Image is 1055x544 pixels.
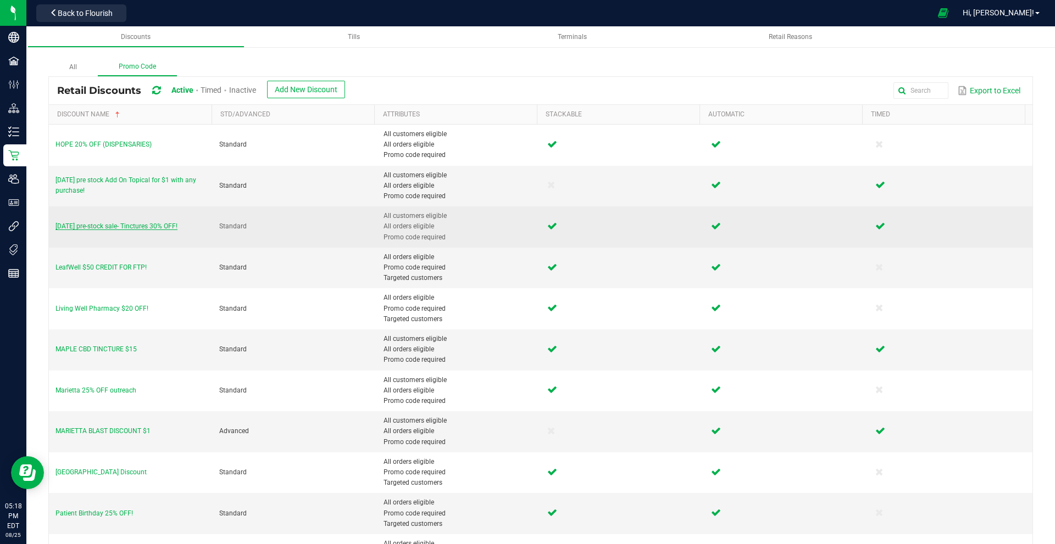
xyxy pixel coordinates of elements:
span: Advanced [219,427,249,435]
span: All orders eligible [384,497,534,508]
span: Sortable [113,110,122,119]
span: Targeted customers [384,273,534,283]
span: Open Ecommerce Menu [931,2,956,24]
p: 05:18 PM EDT [5,501,21,531]
inline-svg: Retail [8,150,19,161]
div: Retail Discounts [57,81,353,101]
span: Patient Birthday 25% OFF! [55,509,133,517]
span: LeafWell $50 CREDIT FOR FTP! [55,263,147,271]
span: Promo code required [384,191,534,201]
span: All orders eligible [384,139,534,150]
span: Standard [219,509,247,517]
p: 08/25 [5,531,21,539]
span: All customers eligible [384,129,534,139]
span: MAPLE CBD TINCTURE $15 [55,345,137,353]
span: Promo code required [384,150,534,160]
label: Promo Code [98,58,177,76]
span: Standard [219,305,247,312]
label: All [48,59,98,76]
inline-svg: Facilities [8,55,19,66]
span: Active [171,86,193,94]
span: Marietta 25% OFF outreach [55,386,136,394]
span: Targeted customers [384,478,534,488]
span: All customers eligible [384,334,534,344]
a: StackableSortable [546,110,695,119]
span: All orders eligible [384,181,534,191]
span: Standard [219,182,247,189]
a: TimedSortable [871,110,1020,119]
inline-svg: User Roles [8,197,19,208]
span: Promo code required [384,262,534,273]
span: Promo code required [384,437,534,447]
span: Discounts [121,33,151,41]
span: Targeted customers [384,314,534,324]
span: Terminals [558,33,587,41]
span: All customers eligible [384,211,534,221]
span: Promo code required [384,304,534,314]
span: All orders eligible [384,344,534,355]
inline-svg: Tags [8,244,19,255]
span: Promo code required [384,467,534,478]
span: Back to Flourish [58,9,113,18]
inline-svg: Inventory [8,126,19,137]
span: Promo code required [384,232,534,243]
button: Export to Excel [955,81,1023,100]
span: [DATE] pre stock Add On Topical for $1 with any purchase! [55,176,196,194]
inline-svg: Configuration [8,79,19,90]
span: Standard [219,345,247,353]
span: Promo code required [384,396,534,406]
span: Targeted customers [384,519,534,529]
input: Search [893,82,948,99]
button: Back to Flourish [36,4,126,22]
span: All orders eligible [384,457,534,467]
span: All orders eligible [384,221,534,232]
inline-svg: Distribution [8,103,19,114]
inline-svg: Reports [8,268,19,279]
span: All orders eligible [384,426,534,436]
span: Add New Discount [275,85,337,94]
a: AttributesSortable [383,110,532,119]
a: AutomaticSortable [708,110,858,119]
span: [DATE] pre-stock sale- Tinctures 30% OFF! [55,222,177,230]
span: HOPE 20% OFF (DISPENSARIES) [55,141,152,148]
iframe: Resource center [11,456,44,489]
span: Standard [219,263,247,271]
a: Std/AdvancedSortable [220,110,370,119]
span: Inactive [229,86,256,94]
span: Living Well Pharmacy $20 OFF! [55,305,148,312]
inline-svg: Integrations [8,221,19,232]
span: Standard [219,468,247,476]
span: All customers eligible [384,416,534,426]
inline-svg: Company [8,32,19,43]
span: All orders eligible [384,293,534,303]
span: Standard [219,141,247,148]
inline-svg: Users [8,173,19,184]
span: All orders eligible [384,252,534,262]
span: Tills [348,33,360,41]
span: Standard [219,386,247,394]
span: Standard [219,222,247,230]
span: Hi, [PERSON_NAME]! [963,8,1034,17]
button: Add New Discount [267,81,345,98]
span: Timed [201,86,221,94]
span: Retail Reasons [769,33,812,41]
span: All orders eligible [384,385,534,396]
span: [GEOGRAPHIC_DATA] Discount [55,468,147,476]
span: Promo code required [384,508,534,519]
span: Promo code required [384,355,534,365]
span: All customers eligible [384,170,534,181]
span: All customers eligible [384,375,534,385]
span: MARIETTA BLAST DISCOUNT $1 [55,427,151,435]
a: Discount NameSortable [57,110,207,119]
